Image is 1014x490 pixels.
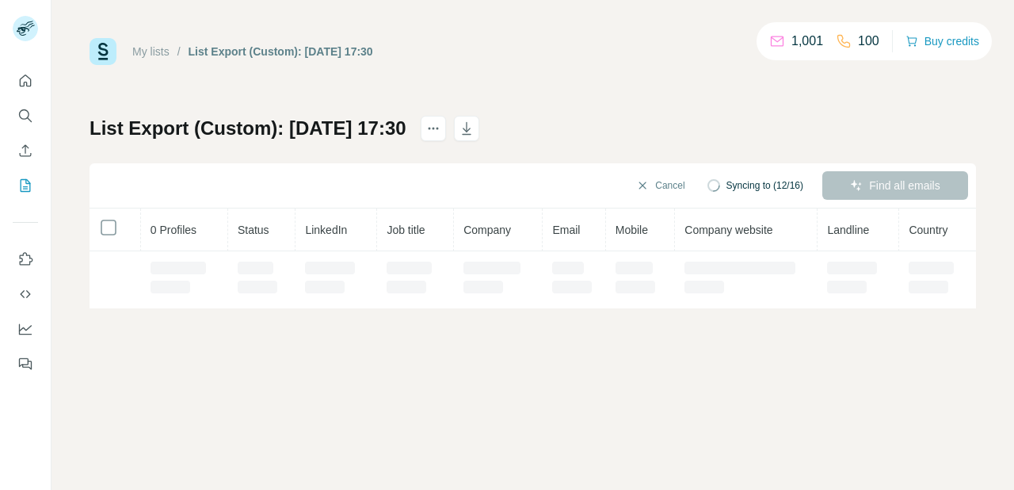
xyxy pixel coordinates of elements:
span: Company website [684,224,772,236]
span: LinkedIn [305,224,347,236]
span: 0 Profiles [151,224,196,236]
span: Company [463,224,511,236]
button: Cancel [625,171,696,200]
span: Status [238,224,269,236]
img: Surfe Logo [90,38,116,65]
button: Quick start [13,67,38,95]
button: Use Surfe API [13,280,38,308]
span: Syncing to (12/16) [726,178,803,193]
div: List Export (Custom): [DATE] 17:30 [189,44,373,59]
p: 100 [858,32,879,51]
button: Use Surfe on LinkedIn [13,245,38,274]
span: Landline [827,224,869,236]
button: Search [13,101,38,130]
button: Enrich CSV [13,136,38,165]
span: Mobile [616,224,648,236]
span: Country [909,224,947,236]
button: My lists [13,171,38,200]
button: Feedback [13,350,38,378]
button: Dashboard [13,315,38,343]
span: Job title [387,224,425,236]
button: actions [421,116,446,141]
a: My lists [132,45,170,58]
span: Email [552,224,580,236]
h1: List Export (Custom): [DATE] 17:30 [90,116,406,141]
button: Buy credits [905,30,979,52]
p: 1,001 [791,32,823,51]
li: / [177,44,181,59]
